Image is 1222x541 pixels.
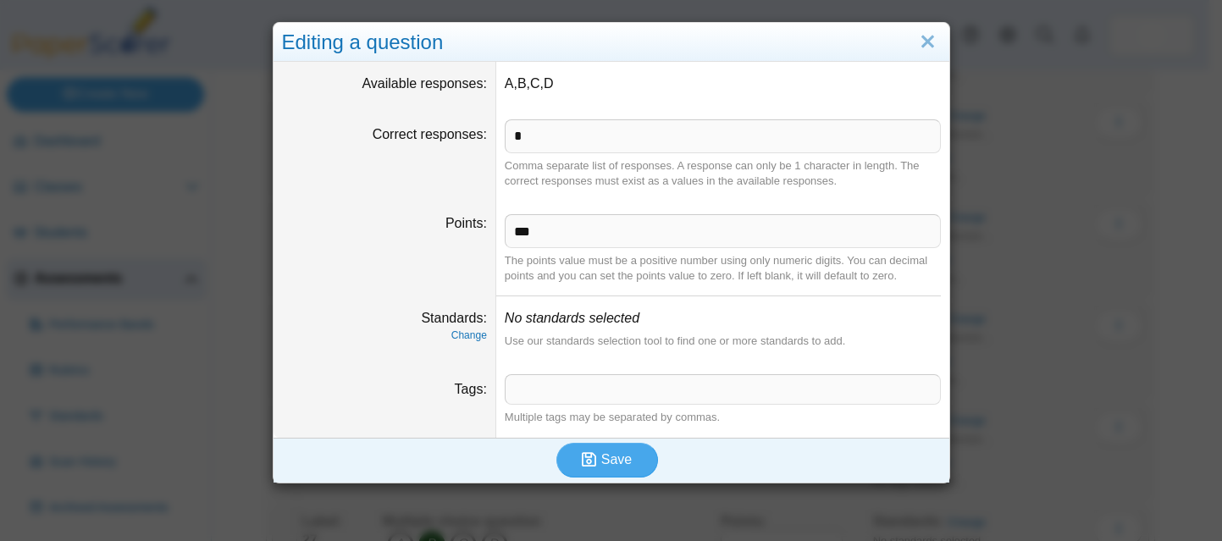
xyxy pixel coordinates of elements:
[915,28,941,57] a: Close
[505,311,639,325] i: No standards selected
[505,253,941,284] div: The points value must be a positive number using only numeric digits. You can decimal points and ...
[274,23,949,63] div: Editing a question
[505,410,941,425] div: Multiple tags may be separated by commas.
[496,62,949,106] dd: A,B,C,D
[601,452,632,466] span: Save
[556,443,658,477] button: Save
[445,216,487,230] label: Points
[451,329,487,341] a: Change
[505,374,941,405] tags: ​
[455,382,487,396] label: Tags
[505,334,941,349] div: Use our standards selection tool to find one or more standards to add.
[421,311,486,325] label: Standards
[505,158,941,189] div: Comma separate list of responses. A response can only be 1 character in length. The correct respo...
[362,76,486,91] label: Available responses
[373,127,487,141] label: Correct responses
